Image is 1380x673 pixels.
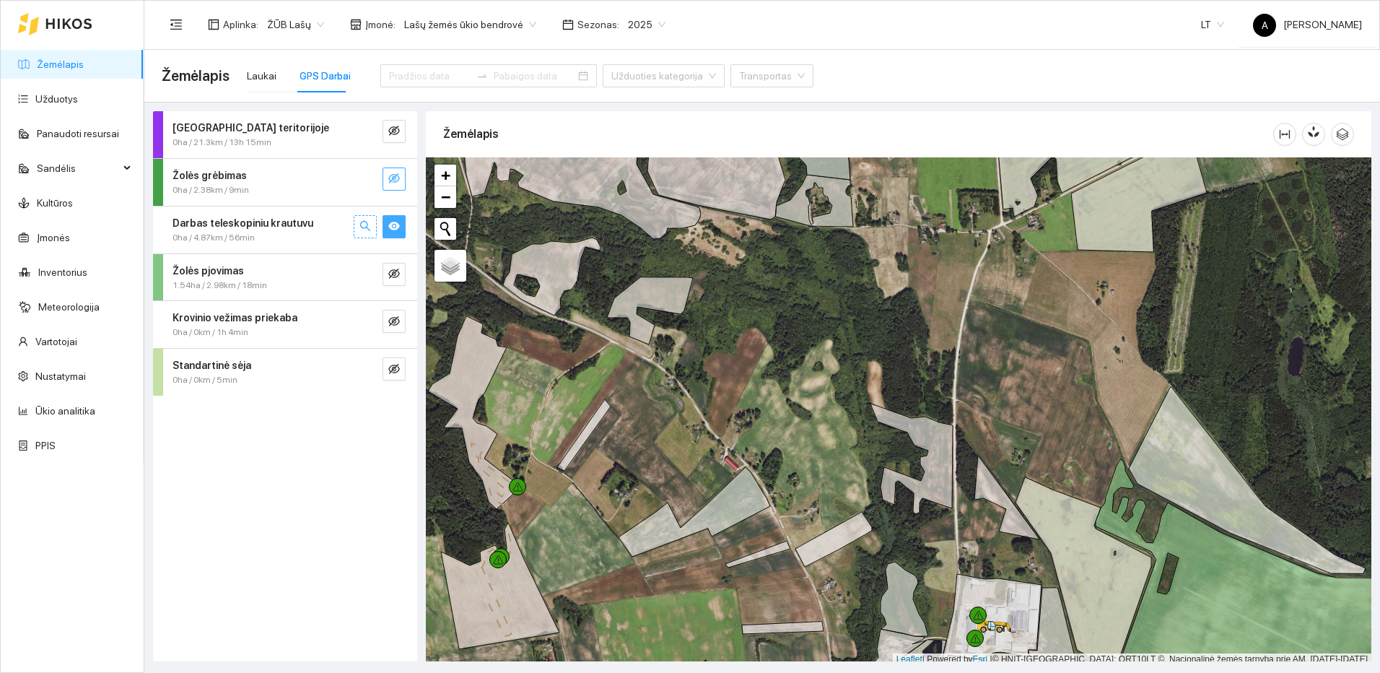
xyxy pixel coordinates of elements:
[441,166,450,184] span: +
[247,68,276,84] div: Laukai
[577,17,619,32] span: Sezonas :
[494,68,575,84] input: Pabaigos data
[37,197,73,209] a: Kultūros
[383,357,406,381] button: eye-invisible
[383,263,406,286] button: eye-invisible
[383,120,406,143] button: eye-invisible
[37,232,70,243] a: Įmonės
[35,405,95,417] a: Ūkio analitika
[434,186,456,208] a: Zoom out
[476,70,488,82] span: to
[383,215,406,238] button: eye
[404,14,536,35] span: Lašų žemės ūkio bendrovė
[223,17,258,32] span: Aplinka :
[389,68,471,84] input: Pradžios data
[35,93,78,105] a: Užduotys
[628,14,665,35] span: 2025
[37,154,119,183] span: Sandėlis
[153,159,417,206] div: Žolės grėbimas0ha / 2.38km / 9mineye-invisible
[37,58,84,70] a: Žemėlapis
[388,363,400,377] span: eye-invisible
[434,250,466,282] a: Layers
[388,173,400,186] span: eye-invisible
[383,310,406,333] button: eye-invisible
[267,14,324,35] span: ŽŪB Lašų
[170,18,183,31] span: menu-fold
[1253,19,1362,30] span: [PERSON_NAME]
[172,373,237,387] span: 0ha / 0km / 5min
[893,654,1371,666] div: | Powered by © HNIT-[GEOGRAPHIC_DATA]; ORT10LT ©, Nacionalinė žemės tarnyba prie AM, [DATE]-[DATE]
[354,215,377,238] button: search
[172,183,249,197] span: 0ha / 2.38km / 9min
[388,316,400,329] span: eye-invisible
[476,70,488,82] span: swap-right
[172,122,329,134] strong: [GEOGRAPHIC_DATA] teritorijoje
[388,268,400,282] span: eye-invisible
[172,360,251,371] strong: Standartinė sėja
[153,254,417,301] div: Žolės pjovimas1.54ha / 2.98km / 18mineye-invisible
[1201,14,1224,35] span: LT
[973,654,988,664] a: Esri
[162,64,230,87] span: Žemėlapis
[388,125,400,139] span: eye-invisible
[172,217,313,229] strong: Darbas teleskopiniu krautuvu
[434,165,456,186] a: Zoom in
[1273,123,1296,146] button: column-width
[162,10,191,39] button: menu-fold
[441,188,450,206] span: −
[172,312,297,324] strong: Krovinio vežimas priekaba
[388,220,400,234] span: eye
[153,349,417,396] div: Standartinė sėja0ha / 0km / 5mineye-invisible
[443,113,1273,155] div: Žemėlapis
[172,136,271,149] span: 0ha / 21.3km / 13h 15min
[38,266,87,278] a: Inventorius
[300,68,351,84] div: GPS Darbai
[359,220,371,234] span: search
[172,265,244,277] strong: Žolės pjovimas
[35,370,86,382] a: Nustatymai
[365,17,396,32] span: Įmonė :
[37,128,119,139] a: Panaudoti resursai
[383,168,406,191] button: eye-invisible
[434,218,456,240] button: Initiate a new search
[1274,129,1296,140] span: column-width
[38,301,100,313] a: Meteorologija
[153,111,417,158] div: [GEOGRAPHIC_DATA] teritorijoje0ha / 21.3km / 13h 15mineye-invisible
[153,207,417,253] div: Darbas teleskopiniu krautuvu0ha / 4.87km / 56minsearcheye
[1262,14,1268,37] span: A
[35,440,56,451] a: PPIS
[896,654,922,664] a: Leaflet
[172,170,247,181] strong: Žolės grėbimas
[208,19,219,30] span: layout
[172,279,267,292] span: 1.54ha / 2.98km / 18min
[172,326,248,339] span: 0ha / 0km / 1h 4min
[172,231,255,245] span: 0ha / 4.87km / 56min
[990,654,992,664] span: |
[153,301,417,348] div: Krovinio vežimas priekaba0ha / 0km / 1h 4mineye-invisible
[35,336,77,347] a: Vartotojai
[350,19,362,30] span: shop
[562,19,574,30] span: calendar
